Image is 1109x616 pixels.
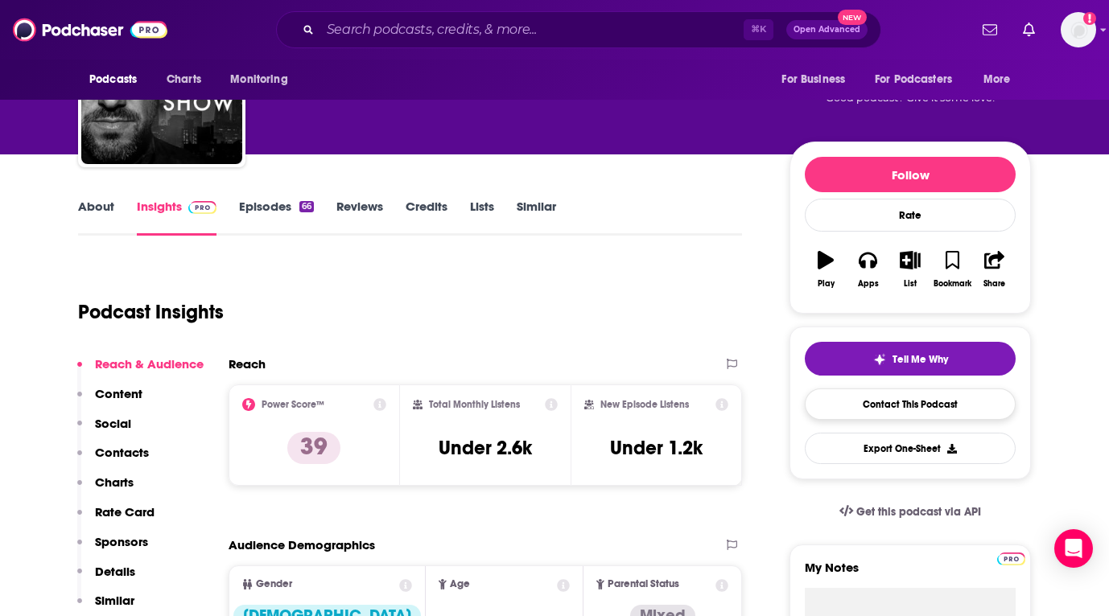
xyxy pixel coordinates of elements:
[89,68,137,91] span: Podcasts
[972,64,1031,95] button: open menu
[406,199,447,236] a: Credits
[794,26,860,34] span: Open Advanced
[856,505,981,519] span: Get this podcast via API
[276,11,881,48] div: Search podcasts, credits, & more...
[983,279,1005,289] div: Share
[805,240,847,298] button: Play
[864,64,975,95] button: open menu
[229,356,266,372] h2: Reach
[1061,12,1096,47] button: Show profile menu
[299,201,314,212] div: 66
[439,436,532,460] h3: Under 2.6k
[786,20,868,39] button: Open AdvancedNew
[931,240,973,298] button: Bookmark
[805,433,1016,464] button: Export One-Sheet
[997,552,1025,565] img: Podchaser Pro
[1061,12,1096,47] img: User Profile
[934,279,971,289] div: Bookmark
[95,386,142,401] p: Content
[78,199,114,236] a: About
[904,279,917,289] div: List
[1054,529,1093,568] div: Open Intercom Messenger
[889,240,931,298] button: List
[95,445,149,460] p: Contacts
[95,416,131,431] p: Social
[13,14,167,45] img: Podchaser - Follow, Share and Rate Podcasts
[77,445,149,474] button: Contacts
[95,356,204,372] p: Reach & Audience
[983,68,1011,91] span: More
[805,388,1016,420] a: Contact This Podcast
[805,342,1016,376] button: tell me why sparkleTell Me Why
[256,579,292,589] span: Gender
[608,579,679,589] span: Parental Status
[95,564,135,579] p: Details
[974,240,1016,298] button: Share
[78,64,158,95] button: open menu
[847,240,888,298] button: Apps
[95,593,134,608] p: Similar
[838,10,867,25] span: New
[77,534,148,564] button: Sponsors
[95,504,155,519] p: Rate Card
[873,353,886,366] img: tell me why sparkle
[137,199,216,236] a: InsightsPodchaser Pro
[95,534,148,549] p: Sponsors
[239,199,314,236] a: Episodes66
[77,416,131,446] button: Social
[219,64,308,95] button: open menu
[95,474,134,490] p: Charts
[77,474,134,504] button: Charts
[610,436,703,460] h3: Under 1.2k
[818,279,835,289] div: Play
[450,579,470,589] span: Age
[320,17,744,43] input: Search podcasts, credits, & more...
[770,64,865,95] button: open menu
[156,64,211,95] a: Charts
[805,157,1016,192] button: Follow
[976,16,1004,43] a: Show notifications dropdown
[78,300,224,324] h1: Podcast Insights
[229,537,375,552] h2: Audience Demographics
[287,432,340,464] p: 39
[188,201,216,214] img: Podchaser Pro
[1061,12,1096,47] span: Logged in as alignPR
[875,68,952,91] span: For Podcasters
[230,68,287,91] span: Monitoring
[77,564,135,593] button: Details
[77,356,204,386] button: Reach & Audience
[77,386,142,416] button: Content
[77,504,155,534] button: Rate Card
[744,19,773,40] span: ⌘ K
[600,399,689,410] h2: New Episode Listens
[262,399,324,410] h2: Power Score™
[429,399,520,410] h2: Total Monthly Listens
[893,353,948,366] span: Tell Me Why
[997,550,1025,565] a: Pro website
[1083,12,1096,25] svg: Add a profile image
[470,199,494,236] a: Lists
[805,199,1016,232] div: Rate
[336,199,383,236] a: Reviews
[858,279,879,289] div: Apps
[167,68,201,91] span: Charts
[517,199,556,236] a: Similar
[781,68,845,91] span: For Business
[827,492,994,532] a: Get this podcast via API
[805,560,1016,588] label: My Notes
[1016,16,1041,43] a: Show notifications dropdown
